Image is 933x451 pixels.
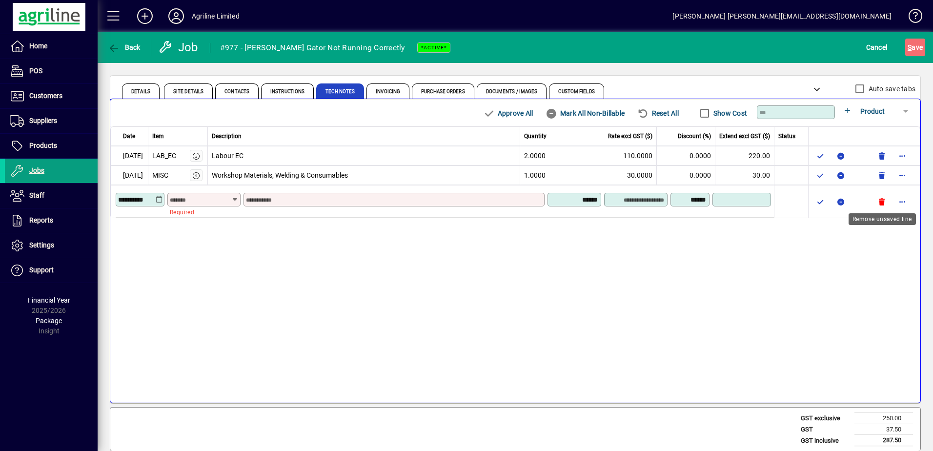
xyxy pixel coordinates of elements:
[29,42,47,50] span: Home
[325,89,355,94] span: Tech Notes
[558,89,594,94] span: Custom Fields
[796,435,854,447] td: GST inclusive
[129,7,161,25] button: Add
[715,165,774,185] td: 30.00
[123,132,135,141] span: Date
[421,89,465,94] span: Purchase Orders
[152,170,168,181] div: MISC
[131,89,150,94] span: Details
[901,2,921,34] a: Knowledge Base
[5,258,98,283] a: Support
[479,104,537,122] button: Approve All
[376,89,400,94] span: Invoicing
[894,194,910,209] button: More options
[854,424,913,435] td: 37.50
[637,105,679,121] span: Reset All
[542,104,629,122] button: Mark All Non-Billable
[29,166,44,174] span: Jobs
[633,104,683,122] button: Reset All
[29,266,54,274] span: Support
[866,40,888,55] span: Cancel
[29,142,57,149] span: Products
[849,213,916,225] div: Remove unsaved line
[657,146,715,165] td: 0.0000
[152,151,176,161] div: LAB_EC
[29,117,57,124] span: Suppliers
[796,424,854,435] td: GST
[715,146,774,165] td: 220.00
[520,146,598,165] td: 2.0000
[28,296,70,304] span: Financial Year
[161,7,192,25] button: Profile
[110,146,148,165] td: [DATE]
[208,165,521,185] td: Workshop Materials, Welding & Consumables
[524,132,547,141] span: Quantity
[5,184,98,208] a: Staff
[105,39,143,56] button: Back
[719,132,770,141] span: Extend excl GST ($)
[854,435,913,447] td: 287.50
[208,146,521,165] td: Labour EC
[224,89,249,94] span: Contacts
[483,105,533,121] span: Approve All
[796,413,854,424] td: GST exclusive
[29,67,42,75] span: POS
[905,39,925,56] button: Save
[598,146,657,165] td: 110.0000
[5,208,98,233] a: Reports
[173,89,203,94] span: Site Details
[5,109,98,133] a: Suppliers
[520,165,598,185] td: 1.0000
[854,413,913,424] td: 250.00
[864,39,890,56] button: Cancel
[5,59,98,83] a: POS
[908,43,912,51] span: S
[29,241,54,249] span: Settings
[486,89,538,94] span: Documents / Images
[678,132,711,141] span: Discount (%)
[36,317,62,325] span: Package
[672,8,892,24] div: [PERSON_NAME] [PERSON_NAME][EMAIL_ADDRESS][DOMAIN_NAME]
[108,43,141,51] span: Back
[608,132,652,141] span: Rate excl GST ($)
[110,165,148,185] td: [DATE]
[192,8,240,24] div: Agriline Limited
[5,233,98,258] a: Settings
[29,92,62,100] span: Customers
[5,84,98,108] a: Customers
[152,132,164,141] span: Item
[546,105,625,121] span: Mark All Non-Billable
[778,132,795,141] span: Status
[867,84,916,94] label: Auto save tabs
[908,40,923,55] span: ave
[212,132,242,141] span: Description
[159,40,200,55] div: Job
[657,165,715,185] td: 0.0000
[220,40,405,56] div: #977 - [PERSON_NAME] Gator Not Running Correctly
[98,39,151,56] app-page-header-button: Back
[711,108,747,118] label: Show Cost
[5,134,98,158] a: Products
[29,191,44,199] span: Staff
[894,148,910,164] button: More options
[894,167,910,183] button: More options
[5,34,98,59] a: Home
[598,165,657,185] td: 30.0000
[29,216,53,224] span: Reports
[270,89,304,94] span: Instructions
[170,206,233,217] mat-error: Required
